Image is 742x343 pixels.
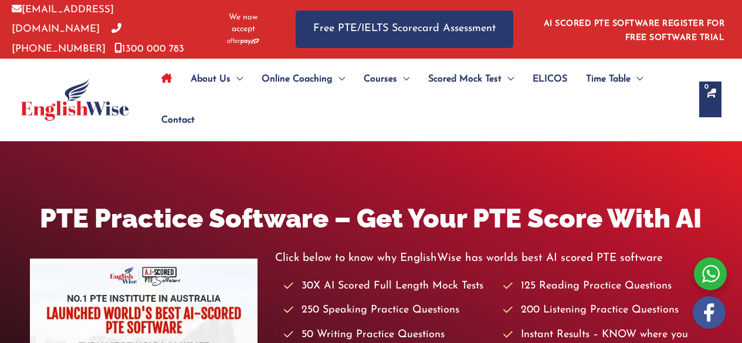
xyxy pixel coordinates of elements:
[231,59,243,100] span: Menu Toggle
[252,59,354,100] a: Online CoachingMenu Toggle
[631,59,643,100] span: Menu Toggle
[296,11,513,47] a: Free PTE/IELTS Scorecard Assessment
[21,79,129,121] img: cropped-ew-logo
[12,24,121,53] a: [PHONE_NUMBER]
[586,59,631,100] span: Time Table
[152,59,687,141] nav: Site Navigation: Main Menu
[533,59,567,100] span: ELICOS
[503,301,712,320] li: 200 Listening Practice Questions
[262,59,333,100] span: Online Coaching
[152,100,195,141] a: Contact
[220,12,266,35] span: We now accept
[181,59,252,100] a: About UsMenu Toggle
[275,249,713,268] p: Click below to know why EnglishWise has worlds best AI scored PTE software
[502,59,514,100] span: Menu Toggle
[364,59,397,100] span: Courses
[419,59,523,100] a: Scored Mock TestMenu Toggle
[428,59,502,100] span: Scored Mock Test
[693,296,726,329] img: white-facebook.png
[397,59,409,100] span: Menu Toggle
[12,5,114,34] a: [EMAIL_ADDRESS][DOMAIN_NAME]
[227,38,259,45] img: Afterpay-Logo
[577,59,652,100] a: Time TableMenu Toggle
[30,200,713,237] h1: PTE Practice Software – Get Your PTE Score With AI
[537,10,730,48] aside: Header Widget 1
[333,59,345,100] span: Menu Toggle
[523,59,577,100] a: ELICOS
[161,100,195,141] span: Contact
[699,81,721,117] a: View Shopping Cart, empty
[114,44,184,54] a: 1300 000 783
[354,59,419,100] a: CoursesMenu Toggle
[284,277,493,296] li: 30X AI Scored Full Length Mock Tests
[544,19,725,42] a: AI SCORED PTE SOFTWARE REGISTER FOR FREE SOFTWARE TRIAL
[284,301,493,320] li: 250 Speaking Practice Questions
[503,277,712,296] li: 125 Reading Practice Questions
[191,59,231,100] span: About Us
